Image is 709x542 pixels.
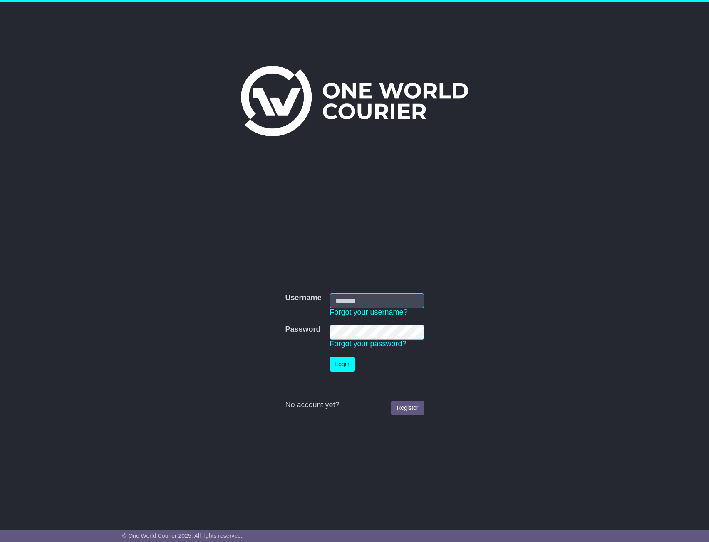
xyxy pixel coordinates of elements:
[391,401,424,415] a: Register
[285,325,320,334] label: Password
[330,357,355,372] button: Login
[330,340,407,348] a: Forgot your password?
[330,308,408,316] a: Forgot your username?
[285,293,321,303] label: Username
[285,401,424,410] div: No account yet?
[241,66,468,136] img: One World
[122,532,243,539] span: © One World Courier 2025. All rights reserved.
